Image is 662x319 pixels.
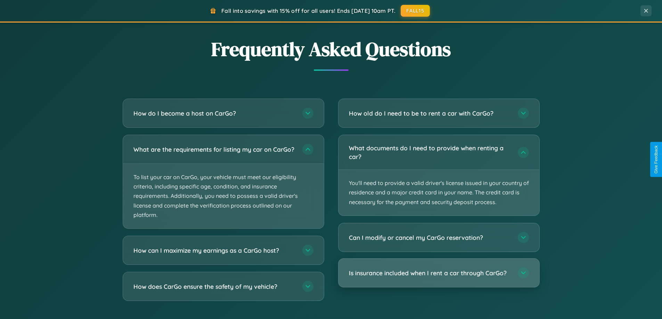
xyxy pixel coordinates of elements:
[338,170,539,216] p: You'll need to provide a valid driver's license issued in your country of residence and a major c...
[133,145,295,154] h3: What are the requirements for listing my car on CarGo?
[349,269,511,277] h3: Is insurance included when I rent a car through CarGo?
[349,144,511,161] h3: What documents do I need to provide when renting a car?
[349,233,511,242] h3: Can I modify or cancel my CarGo reservation?
[349,109,511,118] h3: How old do I need to be to rent a car with CarGo?
[133,109,295,118] h3: How do I become a host on CarGo?
[654,145,659,174] div: Give Feedback
[123,164,324,228] p: To list your car on CarGo, your vehicle must meet our eligibility criteria, including specific ag...
[123,36,540,62] h2: Frequently Asked Questions
[401,5,430,17] button: FALL15
[221,7,395,14] span: Fall into savings with 15% off for all users! Ends [DATE] 10am PT.
[133,246,295,255] h3: How can I maximize my earnings as a CarGo host?
[133,282,295,291] h3: How does CarGo ensure the safety of my vehicle?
